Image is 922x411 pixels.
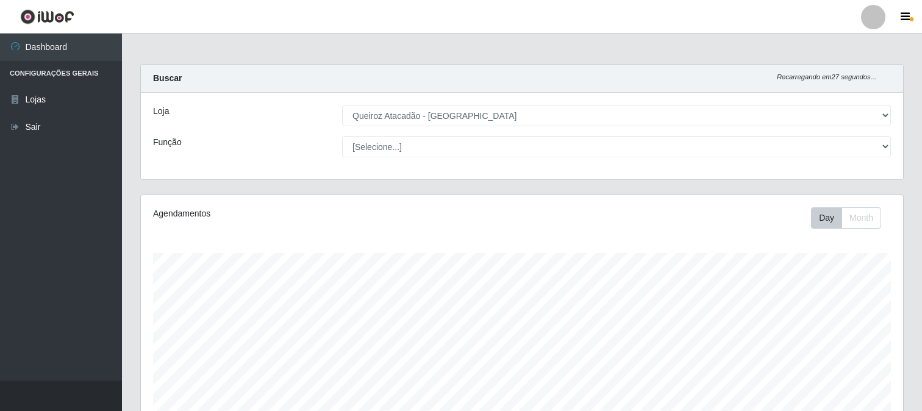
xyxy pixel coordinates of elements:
button: Month [842,207,881,229]
strong: Buscar [153,73,182,83]
i: Recarregando em 27 segundos... [777,73,876,80]
div: Agendamentos [153,207,450,220]
button: Day [811,207,842,229]
label: Função [153,136,182,149]
div: Toolbar with button groups [811,207,891,229]
label: Loja [153,105,169,118]
img: CoreUI Logo [20,9,74,24]
div: First group [811,207,881,229]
